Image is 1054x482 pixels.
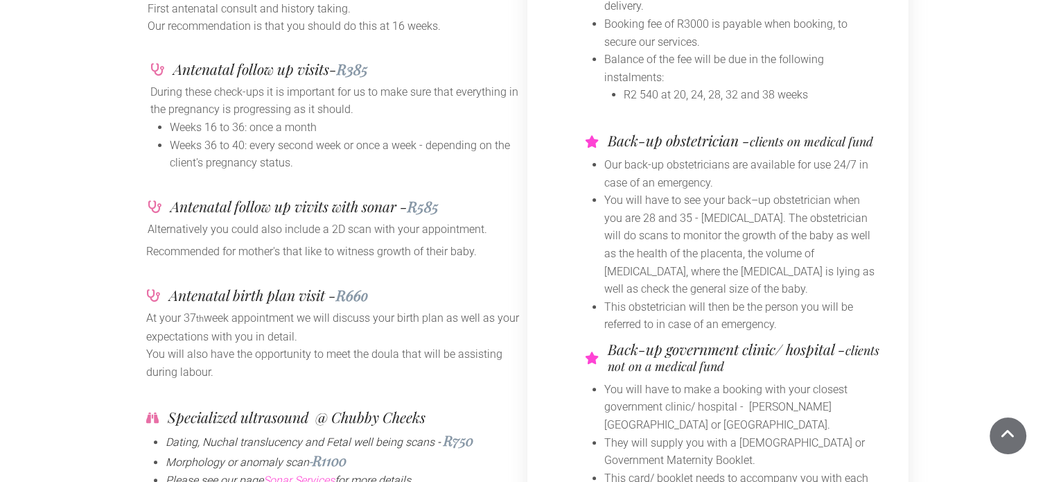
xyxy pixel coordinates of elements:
[196,313,204,324] span: th
[146,309,527,345] p: At your 37 week appointment we will discuss your birth plan as well as your expectations with you...
[173,62,368,76] h4: Antenatal follow up visits-
[608,342,879,375] span: clients not on a medical fund
[443,431,473,449] span: R750
[146,243,527,261] p: Recommended for mother's that like to witness growth of their baby.
[604,298,881,334] li: This obstetrician will then be the person you will be referred to in case of an emergency.
[148,221,526,239] p: Alternatively you could also include a 2D scan with your appointment.
[313,451,346,470] span: R1100
[604,156,881,191] li: Our back-up obstetricians are available for use 24/7 in case of an emergency.
[309,456,346,469] span: -
[750,133,873,150] span: clients on medical fund
[990,418,1026,454] a: Scroll To Top
[337,59,368,78] span: R385
[608,133,877,149] h4: Back-up obstetrician -
[150,83,523,119] p: During these check-ups it is important for us to make sure that everything in the pregnancy is pr...
[604,381,881,434] li: You will have to make a booking with your closest government clinic/ hospital - [PERSON_NAME][GEO...
[407,196,439,216] span: R585
[170,137,523,172] li: Weeks 36 to 40: every second week or once a week - depending on the client's pregnancy status.
[624,86,881,104] li: R2 540 at 20, 24, 28, 32 and 38 weeks
[604,51,881,86] li: Balance of the fee will be due in the following instalments:
[336,285,368,304] span: R66o
[169,288,368,302] h4: Antenatal birth plan visit -
[608,342,881,374] h4: Back-up government clinic/ hospital -
[166,456,309,469] span: Morphology or anomaly scan
[146,345,527,381] p: You will also have the opportunity to meet the doula that will be assisting during labour.
[168,410,425,424] h4: Specialized ultrasound @ Chubby Cheeks
[166,436,441,449] span: Dating, Nuchal translucency and Fetal well being scans -
[604,15,881,51] li: Booking fee of R3000 is payable when booking, to secure our services.
[604,434,881,470] li: They will supply you with a [DEMOGRAPHIC_DATA] or Government Maternity Booklet.
[170,199,439,214] h4: Antenatal follow up vivits with sonar -
[170,119,523,137] li: Weeks 16 to 36: once a month
[604,193,875,295] span: You will have to see your back–up obstetrician when you are 28 and 35 - [MEDICAL_DATA]. The obste...
[148,17,526,35] p: Our recommendation is that you should do this at 16 weeks.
